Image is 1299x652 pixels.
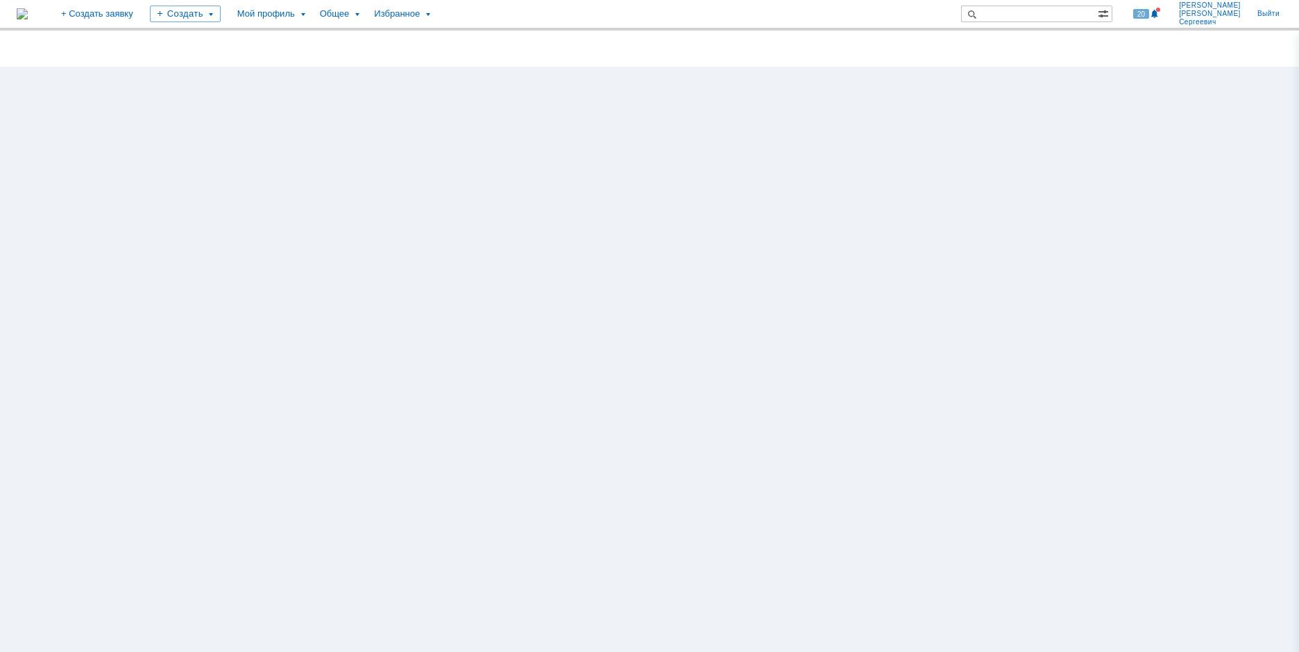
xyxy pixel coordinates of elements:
span: [PERSON_NAME] [1179,10,1241,18]
span: Сергеевич [1179,18,1241,26]
span: 20 [1133,9,1149,19]
span: [PERSON_NAME] [1179,1,1241,10]
img: logo [17,8,28,19]
a: Перейти на домашнюю страницу [17,8,28,19]
span: Расширенный поиск [1098,6,1112,19]
div: Создать [150,6,221,22]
